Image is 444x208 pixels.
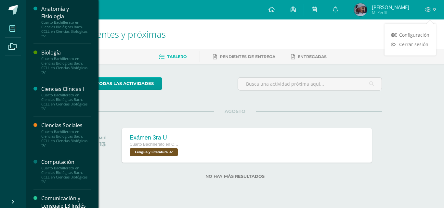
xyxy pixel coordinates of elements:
span: Cerrar sesión [399,41,428,47]
div: Cuarto Bachillerato en Ciencias Biológicas Bach. CCLL en Ciencias Biológicas "A" [41,56,91,75]
div: Biología [41,49,91,56]
div: Cuarto Bachillerato en Ciencias Biológicas Bach. CCLL en Ciencias Biológicas "A" [41,93,91,111]
a: todas las Actividades [88,77,162,90]
span: Tablero [167,54,187,59]
span: Cuarto Bachillerato en Ciencias Biológicas [PERSON_NAME]. CCLL en Ciencias Biológicas [130,142,178,147]
a: Tablero [159,52,187,62]
span: Entregadas [298,54,327,59]
div: MIÉ [99,136,106,140]
div: Anatomía y Fisiología [41,5,91,20]
div: Cuarto Bachillerato en Ciencias Biológicas Bach. CCLL en Ciencias Biológicas "A" [41,20,91,38]
a: Pendientes de entrega [213,52,275,62]
input: Busca una actividad próxima aquí... [238,78,382,90]
div: Ciencias Clínicas I [41,85,91,93]
a: Cerrar sesión [385,40,436,49]
div: Computación [41,158,91,166]
span: Configuración [399,32,429,38]
a: Ciencias SocialesCuarto Bachillerato en Ciencias Biológicas Bach. CCLL en Ciencias Biológicas "A" [41,122,91,147]
div: Cuarto Bachillerato en Ciencias Biológicas Bach. CCLL en Ciencias Biológicas "A" [41,129,91,148]
label: No hay más resultados [88,174,382,179]
span: Pendientes de entrega [220,54,275,59]
img: 91627a726e5daafc79a5340cdf0f4749.png [354,3,367,16]
span: Actividades recientes y próximas [34,28,166,40]
a: Ciencias Clínicas ICuarto Bachillerato en Ciencias Biológicas Bach. CCLL en Ciencias Biológicas "A" [41,85,91,111]
div: Exámen 3ra U [130,134,179,141]
span: Mi Perfil [372,10,409,15]
span: [PERSON_NAME] [372,4,409,10]
a: ComputaciónCuarto Bachillerato en Ciencias Biológicas Bach. CCLL en Ciencias Biológicas "A" [41,158,91,184]
div: Ciencias Sociales [41,122,91,129]
a: Configuración [385,30,436,40]
span: AGOSTO [214,108,256,114]
div: 13 [99,140,106,148]
a: BiologíaCuarto Bachillerato en Ciencias Biológicas Bach. CCLL en Ciencias Biológicas "A" [41,49,91,75]
a: Anatomía y FisiologíaCuarto Bachillerato en Ciencias Biológicas Bach. CCLL en Ciencias Biológicas... [41,5,91,38]
span: Lengua y Literatura 'A' [130,148,178,156]
div: Cuarto Bachillerato en Ciencias Biológicas Bach. CCLL en Ciencias Biológicas "A" [41,166,91,184]
a: Entregadas [291,52,327,62]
